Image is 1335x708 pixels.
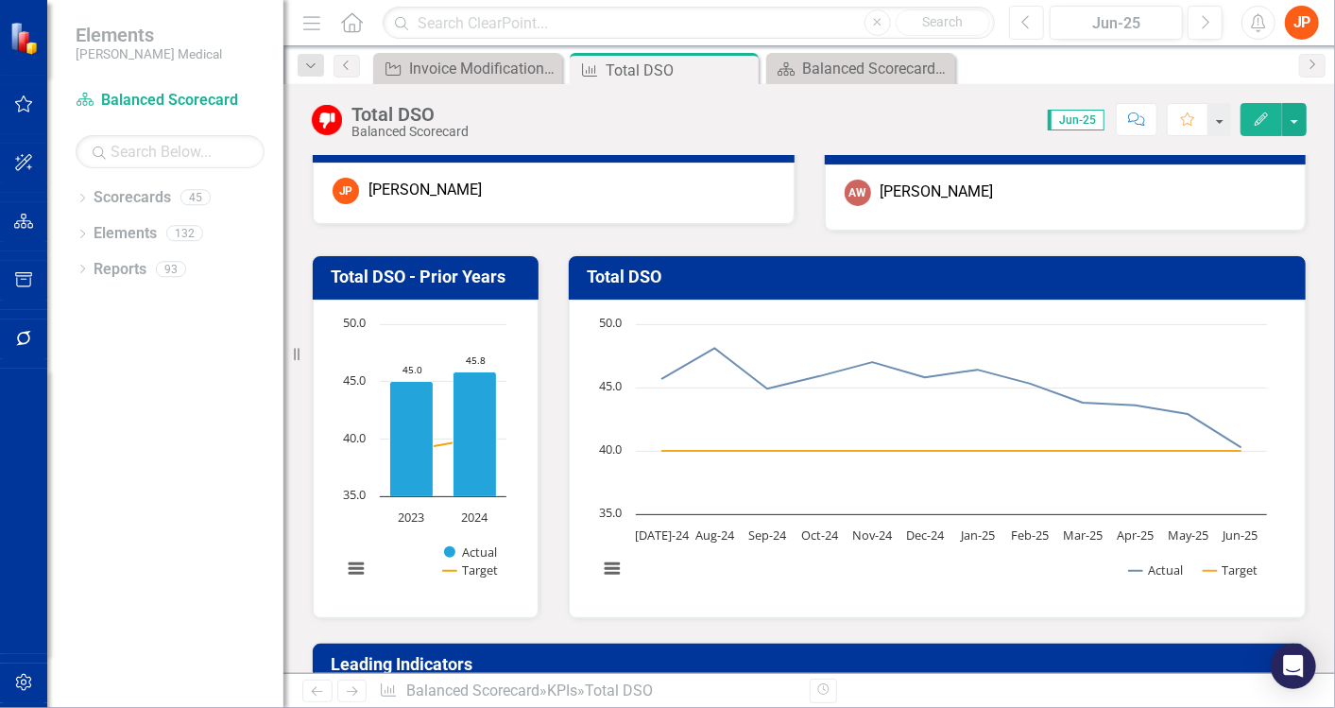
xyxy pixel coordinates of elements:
div: Total DSO [606,59,754,82]
h3: Total DSO - Prior Years [331,268,527,286]
a: Scorecards [94,187,171,209]
path: 2023, 45. Actual. [390,381,434,496]
text: Nov-24 [852,527,893,544]
div: [PERSON_NAME] [881,181,994,203]
button: View chart menu, Chart [599,555,625,581]
text: Jun-25 [1221,527,1258,544]
div: 93 [156,261,186,277]
text: Jan-25 [959,527,995,544]
img: Below Target [312,105,342,135]
div: Chart. Highcharts interactive chart. [589,315,1286,598]
svg: Interactive chart [333,315,516,598]
a: Reports [94,259,146,281]
div: Open Intercom Messenger [1271,644,1316,689]
div: 132 [166,226,203,242]
text: 45.0 [343,371,366,389]
text: 40.0 [599,440,622,458]
text: 50.0 [599,314,622,331]
a: Balanced Scorecard [76,90,265,112]
button: Show Target [1204,562,1258,578]
a: Elements [94,223,157,245]
button: Show Actual [1129,562,1183,578]
svg: Interactive chart [589,315,1276,598]
text: Actual [1148,561,1183,578]
a: Invoice Modification - Update invoice presentation to provide Collector contact information [378,57,557,80]
text: Sep-24 [748,527,787,544]
text: Mar-25 [1063,527,1103,544]
input: Search Below... [76,135,265,168]
button: View chart menu, Chart [343,555,369,581]
text: Feb-25 [1011,527,1049,544]
text: Target [462,561,498,578]
text: Oct-24 [801,527,839,544]
button: Jun-25 [1050,6,1183,40]
div: Jun-25 [1056,12,1176,35]
div: » » [379,681,795,702]
button: Show Actual [444,544,497,561]
text: Target [1222,561,1258,578]
div: Chart. Highcharts interactive chart. [333,315,519,598]
button: JP [1285,6,1319,40]
span: Elements [76,24,222,46]
g: Actual, series 1 of 2. Bar series with 2 bars. [390,371,497,496]
text: 2024 [462,509,489,526]
button: Show Target [443,562,498,578]
a: Balanced Scorecard [406,682,539,699]
text: 40.0 [343,429,366,446]
div: Total DSO [585,682,653,699]
h3: Total DSO [587,268,1294,286]
div: Balanced Scorecard [351,125,469,139]
text: Dec-24 [906,527,945,544]
text: Actual [462,544,497,561]
a: KPIs [547,682,577,699]
text: Aug-24 [695,527,735,544]
input: Search ClearPoint... [383,7,995,40]
button: Search [896,9,990,36]
div: [PERSON_NAME] [368,180,482,201]
span: Search [922,14,963,29]
text: May-25 [1168,527,1208,544]
text: 45.0 [402,363,422,376]
g: Target, line 2 of 2 with 12 data points. [658,447,1244,455]
text: 2023 [399,509,425,526]
a: Balanced Scorecard Welcome Page [771,57,950,80]
div: Balanced Scorecard Welcome Page [802,57,950,80]
text: 45.0 [599,377,622,394]
text: [DATE]-24 [635,527,690,544]
div: AW [845,180,871,206]
text: 50.0 [343,314,366,331]
div: Total DSO [351,104,469,125]
div: Invoice Modification - Update invoice presentation to provide Collector contact information [409,57,557,80]
img: ClearPoint Strategy [9,21,43,54]
div: 45 [180,190,211,206]
span: Jun-25 [1048,110,1104,130]
small: [PERSON_NAME] Medical [76,46,222,61]
text: 35.0 [343,486,366,503]
text: Apr-25 [1117,527,1154,544]
text: 35.0 [599,504,622,521]
h3: Leading Indicators [331,655,1294,674]
text: 45.8 [466,354,486,367]
div: JP [333,178,359,204]
path: 2024, 45.8. Actual. [454,371,497,496]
